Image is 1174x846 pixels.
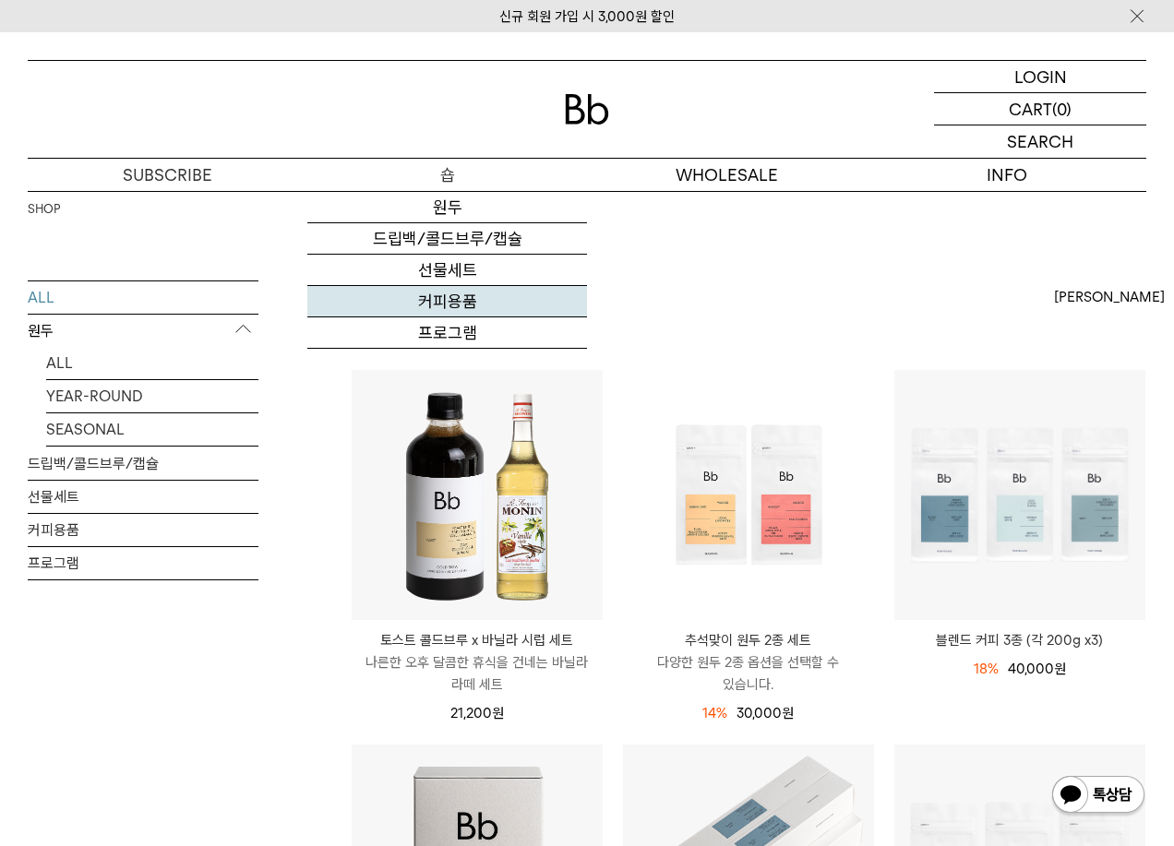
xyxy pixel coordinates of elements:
a: 숍 [307,159,587,191]
a: 선물세트 [307,255,587,286]
p: 토스트 콜드브루 x 바닐라 시럽 세트 [352,629,603,651]
div: 18% [974,658,999,680]
p: 나른한 오후 달콤한 휴식을 건네는 바닐라 라떼 세트 [352,651,603,696]
a: 프로그램 [28,547,258,579]
a: 드립백/콜드브루/캡슐 [307,223,587,255]
p: WHOLESALE [587,159,867,191]
a: ALL [46,347,258,379]
img: 카카오톡 채널 1:1 채팅 버튼 [1050,774,1146,818]
a: SUBSCRIBE [28,159,307,191]
img: 토스트 콜드브루 x 바닐라 시럽 세트 [352,370,603,621]
a: SEASONAL [46,413,258,446]
span: 30,000 [737,705,794,721]
p: CART [1009,93,1052,125]
a: 추석맞이 원두 2종 세트 다양한 원두 2종 옵션을 선택할 수 있습니다. [623,629,874,696]
a: 선물세트 [28,481,258,513]
a: 토스트 콜드브루 x 바닐라 시럽 세트 나른한 오후 달콤한 휴식을 건네는 바닐라 라떼 세트 [352,629,603,696]
span: 21,200 [450,705,504,721]
span: 원 [492,705,504,721]
a: 커피용품 [307,286,587,317]
div: 14% [702,702,727,724]
p: 추석맞이 원두 2종 세트 [623,629,874,651]
a: 프로그램 [307,317,587,349]
a: 원두 [307,192,587,223]
span: 원 [782,705,794,721]
a: 블렌드 커피 3종 (각 200g x3) [894,629,1145,651]
span: 원 [1054,661,1066,677]
a: CART (0) [934,93,1146,125]
img: 추석맞이 원두 2종 세트 [623,370,874,621]
a: SHOP [28,200,60,219]
a: 신규 회원 가입 시 3,000원 할인 [499,8,675,25]
a: 커피용품 [28,514,258,546]
span: 40,000 [1008,661,1066,677]
a: 드립백/콜드브루/캡슐 [28,447,258,480]
p: LOGIN [1014,61,1067,92]
img: 로고 [565,94,609,125]
p: INFO [867,159,1146,191]
a: ALL [28,281,258,314]
span: [PERSON_NAME] [1054,286,1165,308]
p: SEARCH [1007,125,1073,158]
img: 블렌드 커피 3종 (각 200g x3) [894,370,1145,621]
a: LOGIN [934,61,1146,93]
a: YEAR-ROUND [46,380,258,412]
p: (0) [1052,93,1072,125]
p: 원두 [28,315,258,348]
p: 다양한 원두 2종 옵션을 선택할 수 있습니다. [623,651,874,696]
